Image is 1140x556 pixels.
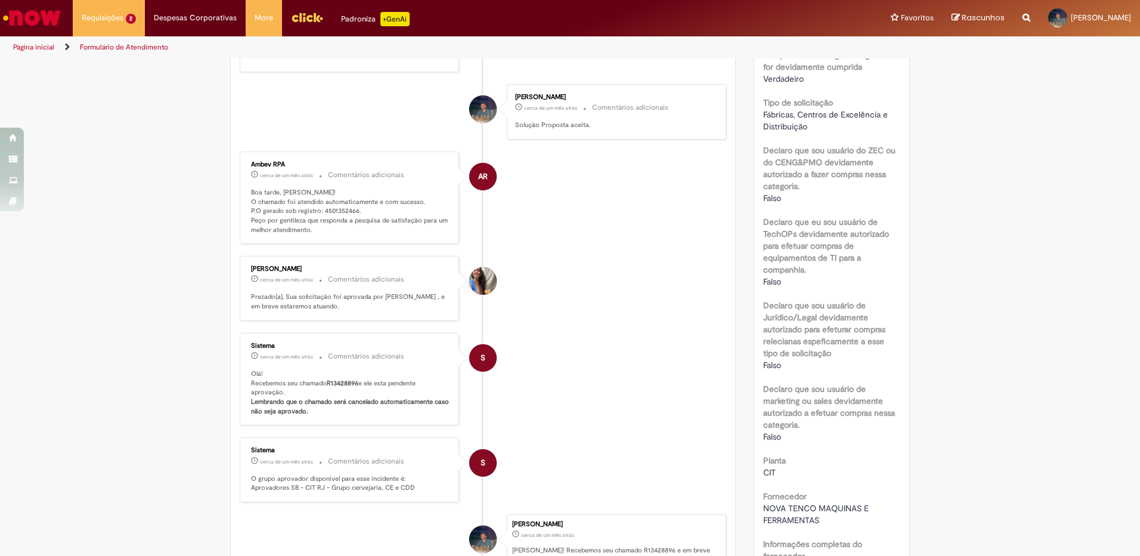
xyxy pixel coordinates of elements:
[251,161,450,168] div: Ambev RPA
[251,292,450,311] p: Prezado(a), Sua solicitação foi aprovada por [PERSON_NAME] , e em breve estaremos atuando.
[469,344,497,372] div: System
[481,344,485,372] span: S
[512,521,720,528] div: [PERSON_NAME]
[521,532,574,539] time: 19/08/2025 14:29:55
[251,265,450,273] div: [PERSON_NAME]
[82,12,123,24] span: Requisições
[469,449,497,477] div: System
[524,104,577,112] span: cerca de um mês atrás
[260,276,313,283] span: cerca de um mês atrás
[763,217,889,275] b: Declaro que eu sou usuário de TechOPs devidamente autorizado para efetuar compras de equipamentos...
[763,503,871,526] span: NOVA TENCO MAQUINAS E FERRAMENTAS
[469,267,497,295] div: Camila Rodrigues Chaves Nogueira
[328,456,404,467] small: Comentários adicionais
[469,163,497,190] div: Ambev RPA
[126,14,136,24] span: 2
[260,458,313,465] span: cerca de um mês atrás
[328,170,404,180] small: Comentários adicionais
[1,6,63,30] img: ServiceNow
[763,193,781,203] span: Falso
[763,300,885,359] b: Declaro que sou usuário de Jurídico/Legal devidamente autorizado para efeturar compras relecianas...
[251,188,450,235] p: Boa tarde, [PERSON_NAME]! O chamado foi atendido automaticamente e com sucesso. P.O gerado sob re...
[251,397,451,416] b: Lembrando que o chamado será cancelado automaticamente caso não seja aprovado.
[380,12,410,26] p: +GenAi
[469,526,497,553] div: Leonardo Simoes Rijo
[763,109,890,132] span: Fábricas, Centros de Excelência e Distribuição
[763,431,781,442] span: Falso
[515,121,714,130] p: Solução Proposta aceita.
[260,353,313,360] span: cerca de um mês atrás
[260,353,313,360] time: 19/08/2025 14:30:07
[481,449,485,477] span: S
[763,73,804,84] span: Verdadeiro
[251,369,450,416] p: Olá! Recebemos seu chamado e ele esta pendente aprovação.
[763,455,786,466] b: Planta
[521,532,574,539] span: cerca de um mês atrás
[328,274,404,285] small: Comentários adicionais
[592,103,668,113] small: Comentários adicionais
[328,351,404,362] small: Comentários adicionais
[260,458,313,465] time: 19/08/2025 14:30:04
[763,467,776,478] span: CIT
[251,447,450,454] div: Sistema
[763,276,781,287] span: Falso
[291,8,323,26] img: click_logo_yellow_360x200.png
[524,104,577,112] time: 20/08/2025 10:02:11
[763,14,900,72] b: Declaro que li e aceito as regras listadas na descrição da oferta e que poderei responder a audit...
[341,12,410,26] div: Padroniza
[255,12,273,24] span: More
[901,12,934,24] span: Favoritos
[763,97,833,108] b: Tipo de solicitação
[469,95,497,123] div: Leonardo Simoes Rijo
[1071,13,1131,23] span: [PERSON_NAME]
[80,42,168,52] a: Formulário de Atendimento
[9,36,751,58] ul: Trilhas de página
[251,474,450,493] p: O grupo aprovador disponível para esse incidente é: Aprovadores SB - CIT RJ - Grupo cervejaria, C...
[251,342,450,350] div: Sistema
[763,360,781,370] span: Falso
[962,12,1005,23] span: Rascunhos
[327,379,358,388] b: R13428896
[260,276,313,283] time: 19/08/2025 16:51:05
[763,491,807,502] b: Fornecedor
[952,13,1005,24] a: Rascunhos
[260,172,313,179] time: 19/08/2025 16:55:10
[515,94,714,101] div: [PERSON_NAME]
[260,172,313,179] span: cerca de um mês atrás
[154,12,237,24] span: Despesas Corporativas
[763,384,895,430] b: Declaro que sou usuário de marketing ou sales devidamente autorizado a efetuar compras nessa cate...
[13,42,54,52] a: Página inicial
[478,162,488,191] span: AR
[763,145,896,191] b: Declaro que sou usuário do ZEC ou do CENG&PMO devidamente autorizado a fazer compras nessa catego...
